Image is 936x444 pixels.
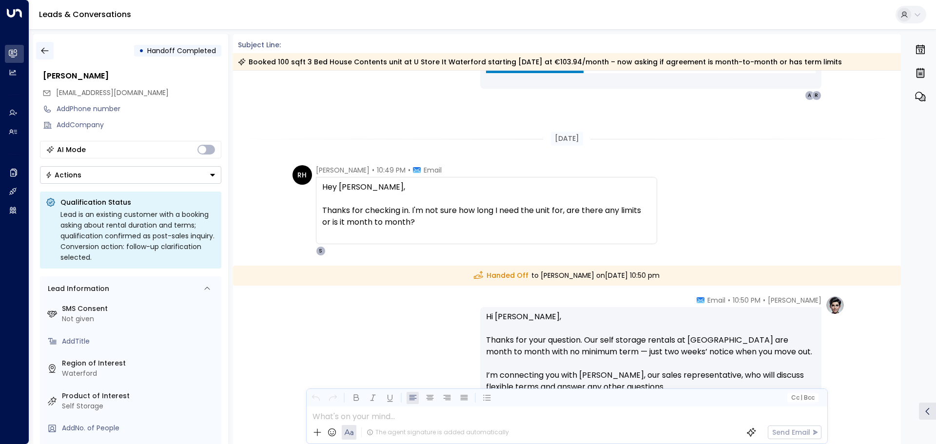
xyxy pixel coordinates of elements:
[372,165,374,175] span: •
[322,181,651,228] div: Hey [PERSON_NAME],
[825,295,845,315] img: profile-logo.png
[62,314,217,324] div: Not given
[292,165,312,185] div: RH
[62,358,217,368] label: Region of Interest
[316,246,326,256] div: S
[800,394,802,401] span: |
[57,104,221,114] div: AddPhone number
[377,165,406,175] span: 10:49 PM
[768,295,821,305] span: [PERSON_NAME]
[367,428,509,437] div: The agent signature is added automatically
[805,91,815,100] div: A
[238,57,842,67] div: Booked 100 sqft 3 Bed House Contents unit at U Store It Waterford starting [DATE] at €103.94/mont...
[147,46,216,56] span: Handoff Completed
[327,392,339,404] button: Redo
[763,295,765,305] span: •
[139,42,144,59] div: •
[57,145,86,154] div: AI Mode
[791,394,814,401] span: Cc Bcc
[733,295,760,305] span: 10:50 PM
[56,88,169,97] span: [EMAIL_ADDRESS][DOMAIN_NAME]
[316,165,370,175] span: [PERSON_NAME]
[812,91,821,100] div: R
[57,120,221,130] div: AddCompany
[40,166,221,184] div: Button group with a nested menu
[322,205,651,228] div: Thanks for checking in. I'm not sure how long I need the unit for, are there any limits or is it ...
[40,166,221,184] button: Actions
[424,165,442,175] span: Email
[56,88,169,98] span: rayan.habbab@gmail.com
[310,392,322,404] button: Undo
[707,295,725,305] span: Email
[45,171,81,179] div: Actions
[551,132,583,146] div: [DATE]
[62,368,217,379] div: Waterford
[43,70,221,82] div: [PERSON_NAME]
[44,284,109,294] div: Lead Information
[60,197,215,207] p: Qualification Status
[62,423,217,433] div: AddNo. of People
[408,165,410,175] span: •
[60,209,215,263] div: Lead is an existing customer with a booking asking about rental duration and terms; qualification...
[787,393,818,403] button: Cc|Bcc
[39,9,131,20] a: Leads & Conversations
[62,401,217,411] div: Self Storage
[62,304,217,314] label: SMS Consent
[474,270,528,281] span: Handed Off
[728,295,730,305] span: •
[62,336,217,347] div: AddTitle
[233,266,901,286] div: to [PERSON_NAME] on [DATE] 10:50 pm
[238,40,281,50] span: Subject Line:
[62,391,217,401] label: Product of Interest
